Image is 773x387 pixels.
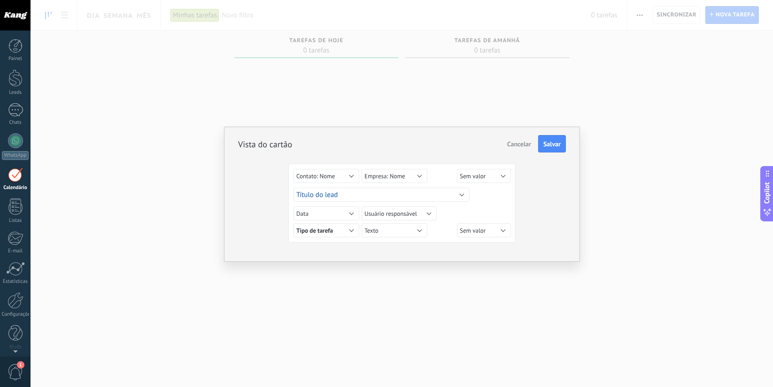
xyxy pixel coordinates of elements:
[460,172,486,180] span: Sem valor
[2,151,29,160] div: WhatsApp
[457,169,511,183] button: Sem valor
[2,120,29,126] div: Chats
[296,190,338,199] span: Título do lead
[364,227,379,235] span: Texto
[763,182,772,204] span: Copilot
[364,210,417,218] span: Usuário responsável
[503,135,535,153] button: Cancelar
[362,169,427,183] button: Empresa: Nome
[2,311,29,318] div: Configurações
[296,227,333,235] span: Tipo de tarefa
[2,90,29,96] div: Leads
[238,139,292,150] h2: Vista do cartão
[457,223,511,237] button: Sem valor
[362,223,427,237] button: Texto
[362,206,437,220] button: Usuário responsável
[507,140,531,148] span: Cancelar
[364,172,405,180] span: Empresa: Nome
[2,56,29,62] div: Painel
[294,188,470,202] button: Título do lead
[2,279,29,285] div: Estatísticas
[543,141,561,147] span: Salvar
[296,172,335,180] span: Contato: Nome
[294,206,359,220] button: Data
[296,210,309,218] span: Data
[2,185,29,191] div: Calendário
[17,361,24,369] span: 1
[2,218,29,224] div: Listas
[2,248,29,254] div: E-mail
[294,169,359,183] button: Contato: Nome
[538,135,566,153] button: Salvar
[460,227,486,235] span: Sem valor
[294,223,359,237] button: Tipo de tarefa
